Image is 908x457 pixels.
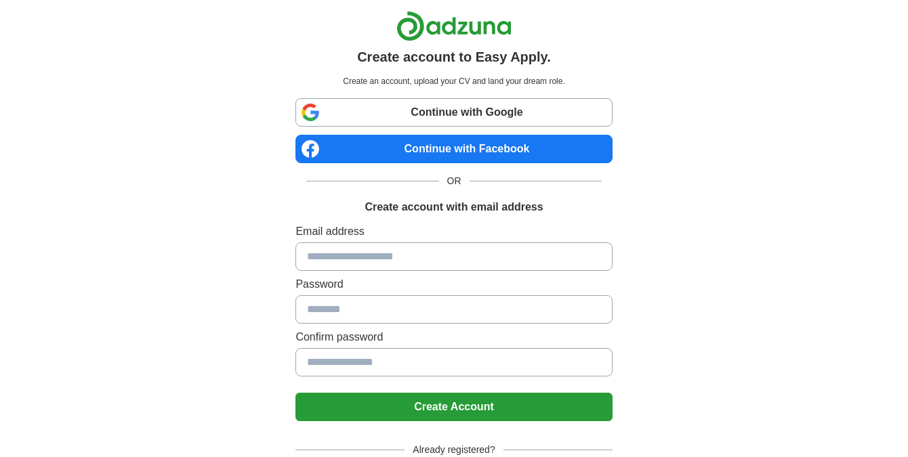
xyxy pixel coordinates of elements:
p: Create an account, upload your CV and land your dream role. [298,75,609,87]
label: Confirm password [295,329,612,345]
button: Create Account [295,393,612,421]
span: Already registered? [405,443,503,457]
a: Continue with Google [295,98,612,127]
a: Continue with Facebook [295,135,612,163]
h1: Create account with email address [365,199,543,215]
label: Password [295,276,612,292]
img: Adzuna logo [396,11,512,41]
h1: Create account to Easy Apply. [357,47,551,67]
span: OR [439,174,470,188]
label: Email address [295,223,612,240]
